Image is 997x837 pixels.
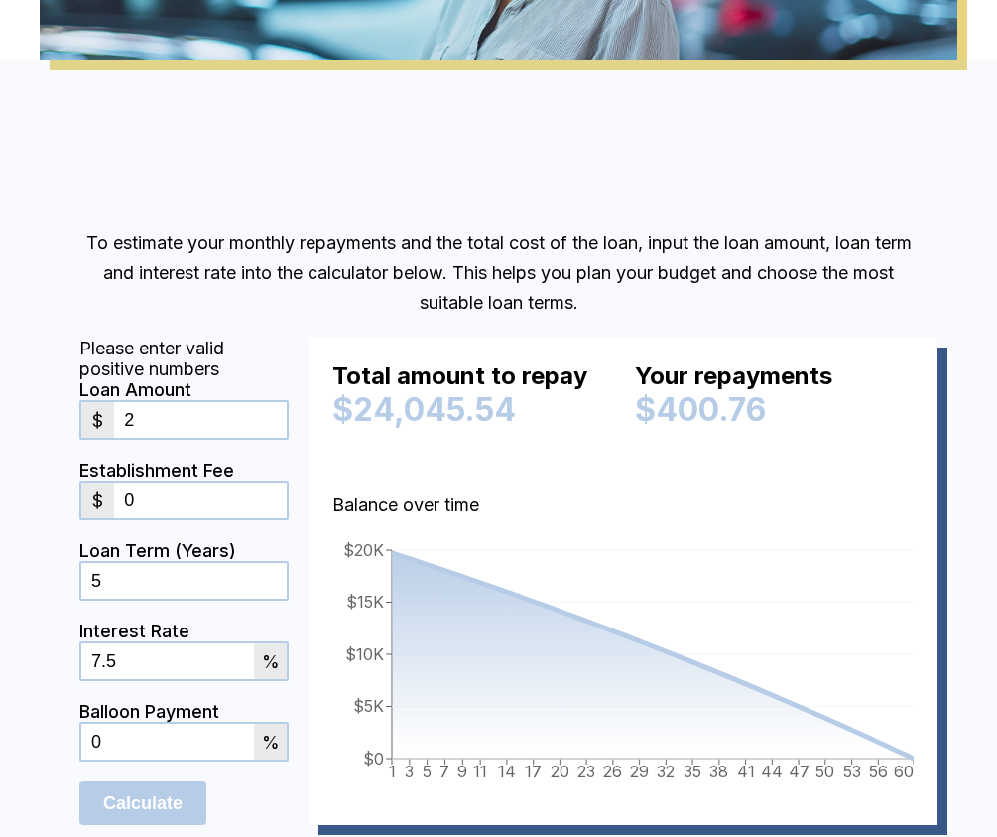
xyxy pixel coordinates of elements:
tspan: 56 [869,763,888,782]
input: 0 [81,563,287,599]
tspan: 47 [789,763,810,782]
input: 0 [114,483,287,518]
input: 0 [81,643,254,679]
div: Please enter valid positive numbers [79,338,289,379]
tspan: 50 [816,763,835,782]
tspan: $10K [345,644,384,664]
tspan: $15K [346,593,384,613]
div: Establishment Fee [79,460,289,481]
tspan: 11 [473,763,487,782]
tspan: 7 [440,763,450,782]
div: Balloon Payment [79,701,289,722]
div: $24,045.54 [332,390,611,429]
div: Total amount to repay [332,361,611,399]
form: Loan calculator form [79,338,289,825]
tspan: 1 [389,763,396,782]
tspan: 23 [577,763,595,782]
tspan: 32 [658,763,676,782]
label: Loan Amount [79,379,191,400]
tspan: 20 [551,763,569,782]
div: $ [81,402,114,438]
tspan: 14 [498,763,516,782]
tspan: 60 [894,763,914,782]
tspan: 41 [737,763,755,782]
div: $ [81,483,114,518]
tspan: 26 [604,763,623,782]
tspan: 9 [458,763,468,782]
tspan: 35 [684,763,701,782]
tspan: 53 [843,763,861,782]
div: Interest Rate [79,621,289,641]
tspan: $0 [363,749,384,768]
div: $400.76 [635,390,914,429]
input: 0 [81,724,254,760]
p: Balance over time [332,490,914,520]
tspan: $20K [343,540,384,560]
input: Loan amount in dollars [114,402,287,438]
div: Loan Term (Years) [79,540,289,561]
tspan: 29 [630,763,649,782]
button: Calculate [79,781,206,825]
tspan: $5K [353,697,384,717]
p: To estimate your monthly repayments and the total cost of the loan, input the loan amount, loan t... [79,228,918,318]
div: % [254,643,287,679]
tspan: 5 [423,763,432,782]
tspan: 44 [762,763,784,782]
tspan: 38 [710,763,729,782]
tspan: 3 [406,763,415,782]
div: % [254,724,287,760]
div: Your repayments [635,361,914,399]
tspan: 17 [525,763,542,782]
